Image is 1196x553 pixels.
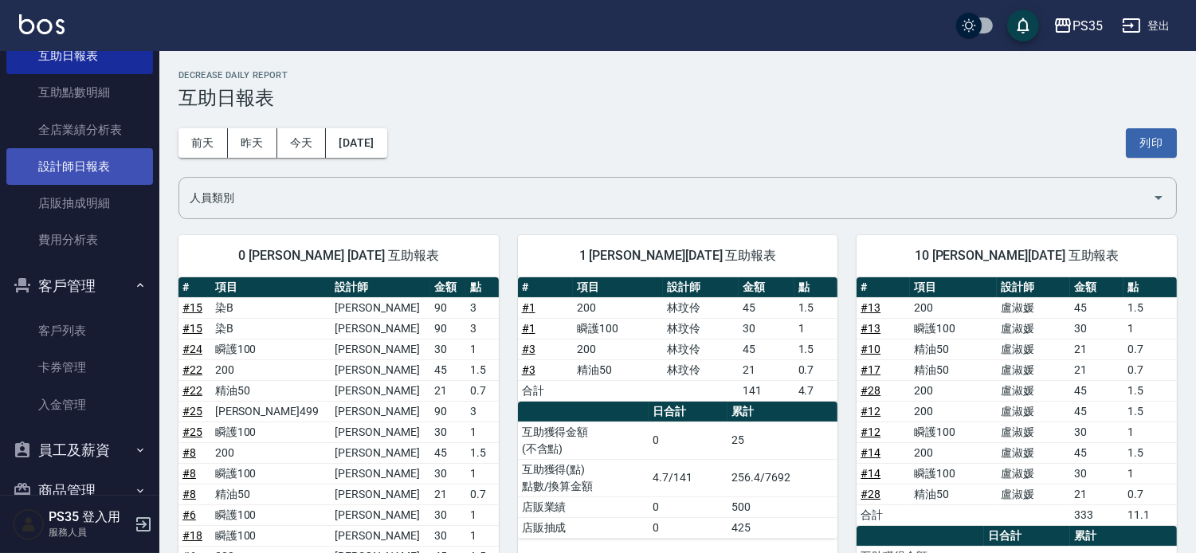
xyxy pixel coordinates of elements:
td: 瞬護100 [211,422,331,442]
td: 200 [910,297,997,318]
a: #1 [522,322,535,335]
td: 互助獲得金額 (不含點) [518,422,649,459]
td: 200 [910,401,997,422]
td: 256.4/7692 [727,459,837,496]
a: 費用分析表 [6,222,153,258]
span: 10 [PERSON_NAME][DATE] 互助報表 [876,248,1158,264]
td: 0 [649,517,727,538]
table: a dense table [518,277,838,402]
td: [PERSON_NAME] [331,359,430,380]
a: #28 [861,384,880,397]
td: [PERSON_NAME] [331,442,430,463]
td: 90 [430,297,466,318]
td: 1.5 [1123,380,1177,401]
td: 30 [430,422,466,442]
td: 500 [727,496,837,517]
a: #17 [861,363,880,376]
a: #3 [522,343,535,355]
td: 30 [430,504,466,525]
td: 精油50 [910,484,997,504]
table: a dense table [857,277,1177,526]
a: #25 [182,426,202,438]
td: 精油50 [211,484,331,504]
td: 染B [211,297,331,318]
td: 0.7 [466,484,499,504]
td: 200 [211,442,331,463]
th: 日合計 [984,526,1070,547]
td: 11.1 [1123,504,1177,525]
td: 3 [466,318,499,339]
td: 0.7 [1123,359,1177,380]
td: [PERSON_NAME] [331,297,430,318]
button: 昨天 [228,128,277,158]
th: 金額 [739,277,794,298]
td: 0.7 [1123,339,1177,359]
td: 林玟伶 [663,297,739,318]
td: 瞬護100 [910,463,997,484]
td: 1 [1123,422,1177,442]
button: 客戶管理 [6,265,153,307]
td: 林玟伶 [663,359,739,380]
td: [PERSON_NAME] [331,401,430,422]
td: 盧淑媛 [997,401,1070,422]
th: 累計 [1070,526,1177,547]
td: 瞬護100 [910,318,997,339]
td: 盧淑媛 [997,463,1070,484]
th: 金額 [430,277,466,298]
a: 全店業績分析表 [6,112,153,148]
td: 合計 [518,380,573,401]
td: 盧淑媛 [997,297,1070,318]
td: 1 [466,525,499,546]
td: 1 [466,463,499,484]
td: 333 [1070,504,1123,525]
td: 1.5 [1123,401,1177,422]
a: 卡券管理 [6,349,153,386]
a: #12 [861,426,880,438]
a: #8 [182,488,196,500]
td: 0.7 [466,380,499,401]
td: 200 [910,442,997,463]
a: 互助點數明細 [6,74,153,111]
td: 瞬護100 [910,422,997,442]
td: 1 [466,422,499,442]
img: Person [13,508,45,540]
th: 累計 [727,402,837,422]
img: Logo [19,14,65,34]
button: 列印 [1126,128,1177,158]
td: 1.5 [466,442,499,463]
div: PS35 [1072,16,1103,36]
td: 141 [739,380,794,401]
td: 30 [739,318,794,339]
td: 1.5 [1123,297,1177,318]
td: 425 [727,517,837,538]
th: 項目 [573,277,663,298]
h5: PS35 登入用 [49,509,130,525]
button: 登出 [1116,11,1177,41]
button: save [1007,10,1039,41]
td: 1 [794,318,838,339]
a: #14 [861,467,880,480]
a: 入金管理 [6,386,153,423]
td: 店販業績 [518,496,649,517]
a: 客戶列表 [6,312,153,349]
td: 45 [1070,401,1123,422]
a: #18 [182,529,202,542]
span: 1 [PERSON_NAME][DATE] 互助報表 [537,248,819,264]
th: 設計師 [997,277,1070,298]
a: #8 [182,446,196,459]
td: [PERSON_NAME] [331,484,430,504]
td: 瞬護100 [211,463,331,484]
td: 200 [211,359,331,380]
a: #13 [861,322,880,335]
td: 盧淑媛 [997,484,1070,504]
td: 1.5 [794,297,838,318]
th: 設計師 [663,277,739,298]
td: 0.7 [794,359,838,380]
th: # [857,277,910,298]
td: 林玟伶 [663,318,739,339]
td: 21 [739,359,794,380]
button: [DATE] [326,128,386,158]
td: 瞬護100 [211,525,331,546]
p: 服務人員 [49,525,130,539]
td: [PERSON_NAME] [331,504,430,525]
